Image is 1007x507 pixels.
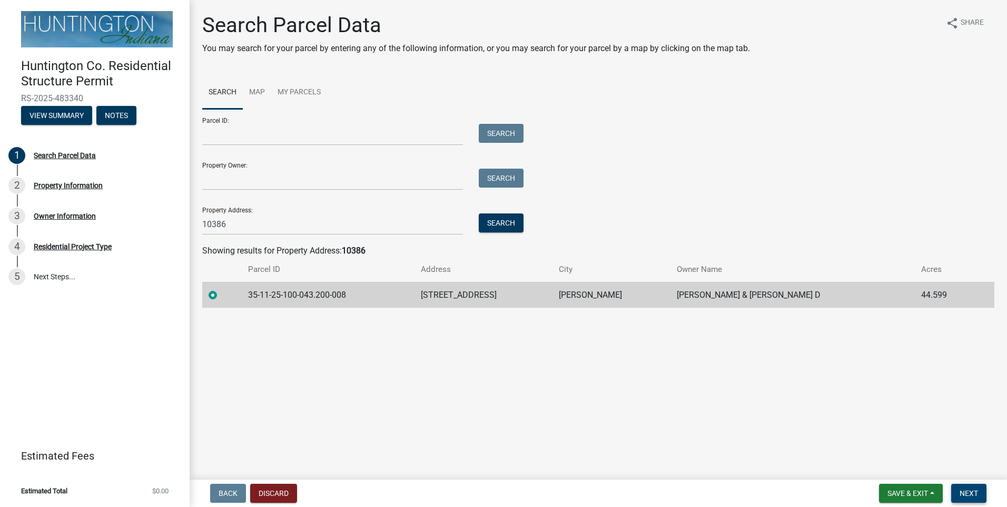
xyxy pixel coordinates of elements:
td: [STREET_ADDRESS] [414,282,552,308]
p: You may search for your parcel by entering any of the following information, or you may search fo... [202,42,750,55]
button: Search [479,124,524,143]
span: RS-2025-483340 [21,93,169,103]
button: Notes [96,106,136,125]
img: Huntington County, Indiana [21,11,173,47]
button: Discard [250,484,297,503]
h4: Huntington Co. Residential Structure Permit [21,58,181,89]
span: Next [960,489,978,498]
span: Share [961,17,984,30]
a: Map [243,76,271,110]
span: Estimated Total [21,487,67,494]
button: shareShare [937,13,992,33]
span: $0.00 [152,487,169,494]
td: 35-11-25-100-043.200-008 [242,282,414,308]
span: Save & Exit [887,489,928,498]
div: Property Information [34,182,103,189]
span: Back [219,489,238,498]
th: City [552,257,671,282]
div: 1 [8,147,25,164]
div: Residential Project Type [34,243,112,250]
button: Back [210,484,246,503]
button: Next [951,484,986,503]
button: View Summary [21,106,92,125]
button: Search [479,213,524,232]
a: Estimated Fees [8,445,173,466]
strong: 10386 [342,246,366,256]
td: 44.599 [915,282,975,308]
th: Address [414,257,552,282]
th: Owner Name [670,257,914,282]
h1: Search Parcel Data [202,13,750,38]
wm-modal-confirm: Notes [96,112,136,120]
div: 3 [8,208,25,225]
button: Search [479,169,524,188]
div: Search Parcel Data [34,152,96,159]
td: [PERSON_NAME] [552,282,671,308]
a: Search [202,76,243,110]
div: 5 [8,268,25,285]
td: [PERSON_NAME] & [PERSON_NAME] D [670,282,914,308]
th: Acres [915,257,975,282]
th: Parcel ID [242,257,414,282]
a: My Parcels [271,76,327,110]
div: Showing results for Property Address: [202,245,994,257]
i: share [946,17,959,30]
div: 4 [8,238,25,255]
div: Owner Information [34,212,96,220]
button: Save & Exit [879,484,943,503]
wm-modal-confirm: Summary [21,112,92,120]
div: 2 [8,177,25,194]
